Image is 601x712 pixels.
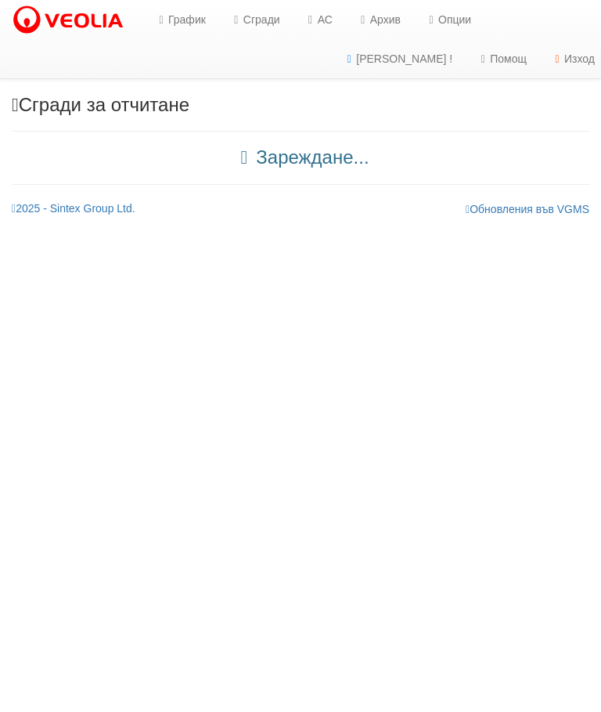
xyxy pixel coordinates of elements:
a: Обновления във VGMS [466,203,589,215]
h3: Зареждане... [12,147,589,168]
img: VeoliaLogo.png [12,4,131,37]
a: Помощ [464,39,538,78]
a: [PERSON_NAME] ! [330,39,464,78]
a: 2025 - Sintex Group Ltd. [12,202,135,215]
h3: Сгради за отчитане [12,95,589,115]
